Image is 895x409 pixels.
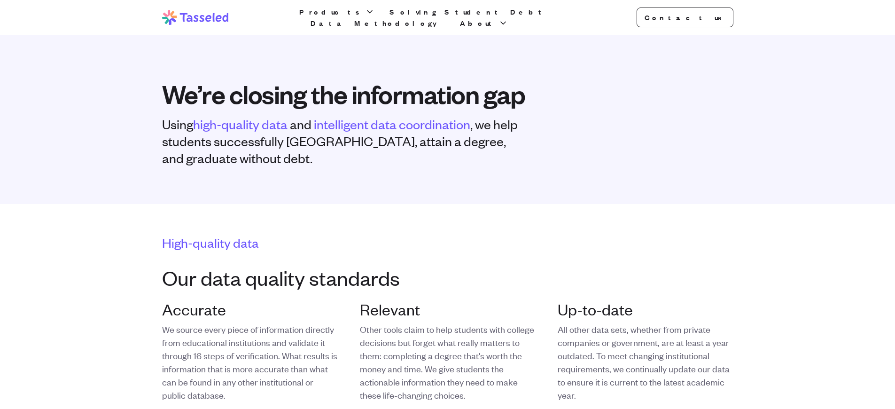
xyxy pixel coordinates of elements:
button: About [458,17,510,29]
p: All other data sets, whether from private companies or government, are at least a year outdated. ... [558,322,733,401]
a: Solving Student Debt [388,6,548,17]
p: High-quality data [162,234,733,251]
p: Up-to-date [558,300,733,319]
h1: We’re closing the information gap [162,80,733,108]
a: Contact us [637,8,733,27]
p: Relevant [360,300,535,319]
h3: Our data quality standards [162,266,733,289]
p: Accurate [162,300,337,319]
button: Products [297,6,376,17]
p: We source every piece of information directly from educational institutions and validate it throu... [162,322,337,401]
span: Products [299,6,363,17]
a: Data Methodology [309,17,447,29]
span: About [460,17,497,29]
span: intelligent data coordination [314,116,470,132]
h2: Using and , we help students successfully [GEOGRAPHIC_DATA], attain a degree, and graduate withou... [162,116,523,166]
span: high-quality data [193,116,288,132]
p: Other tools claim to help students with college decisions but forget what really matters to them:... [360,322,535,401]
